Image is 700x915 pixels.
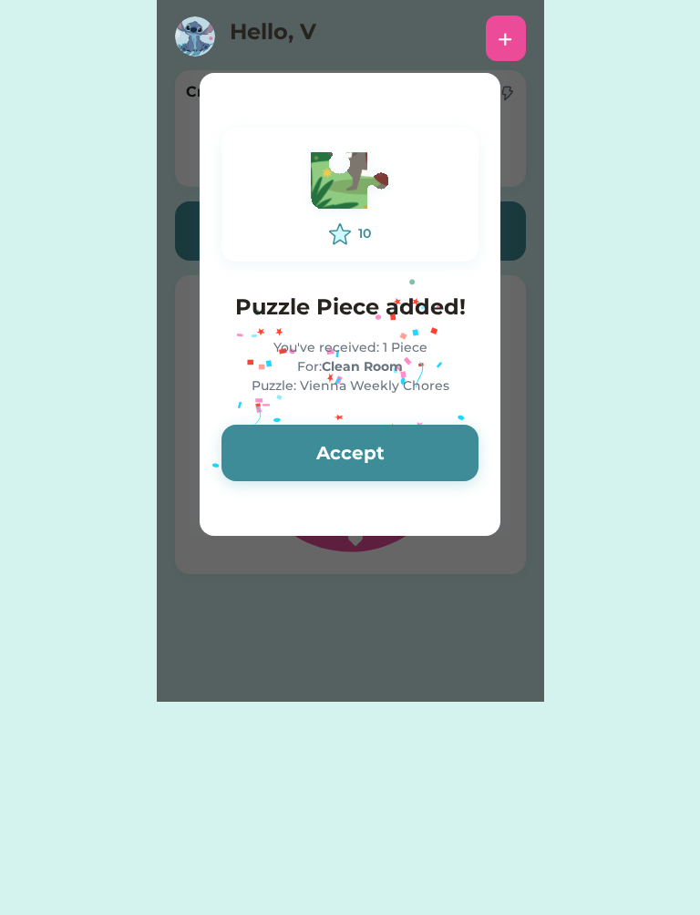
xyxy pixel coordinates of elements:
button: Accept [221,425,479,481]
div: You've received: 1 Piece For: Puzzle: Vienna Weekly Chores [221,338,479,396]
strong: Clean Room [322,358,403,375]
h4: Hello, V [230,15,412,57]
div: 10 [358,224,371,243]
img: Vector.svg [300,144,400,223]
div: + [498,25,513,52]
img: interface-favorite-star--reward-rating-rate-social-star-media-favorite-like-stars.svg [329,223,351,245]
h4: Puzzle Piece added! [221,291,479,324]
img: https%3A%2F%2F1dfc823d71cc564f25c7cc035732a2d8.cdn.bubble.io%2Ff1757894261220x696218947444240400%... [175,16,215,57]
